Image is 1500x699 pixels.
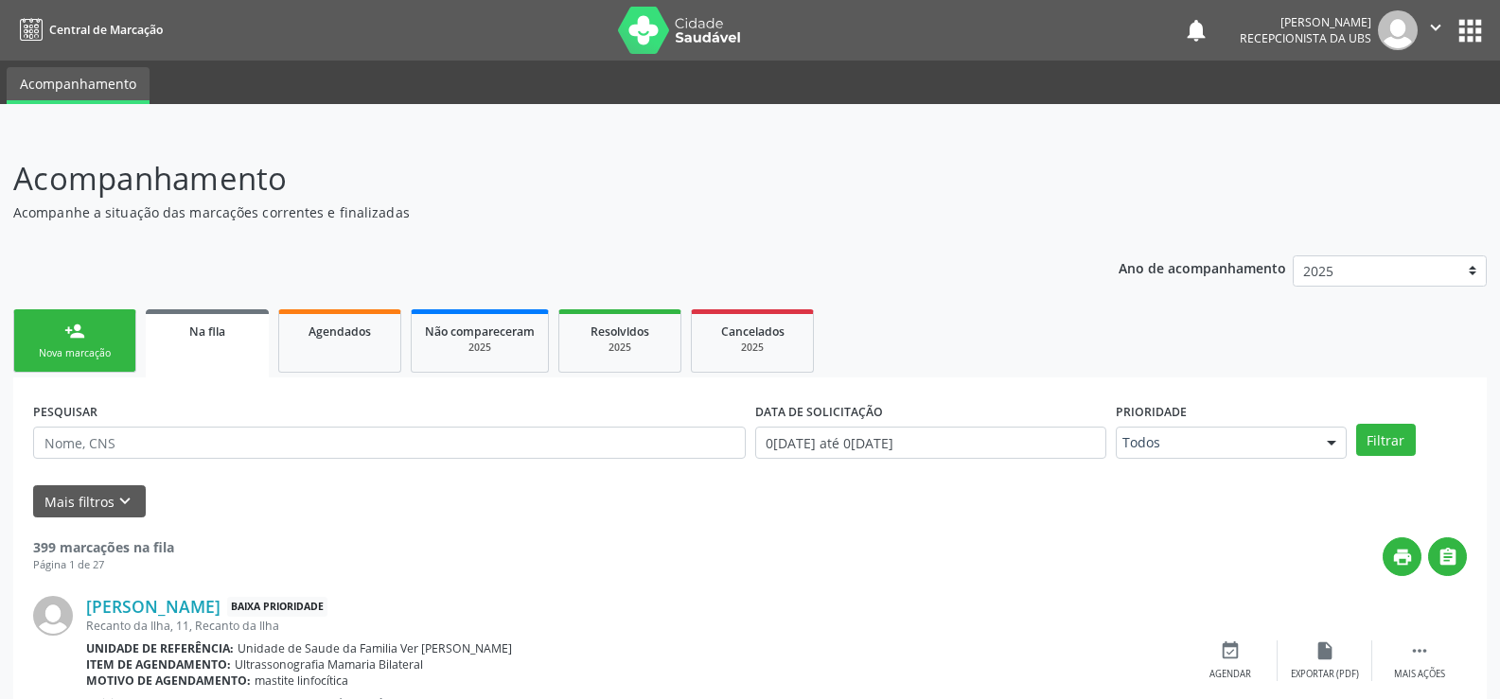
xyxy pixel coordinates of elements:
[1392,547,1413,568] i: print
[13,155,1045,202] p: Acompanhamento
[1315,640,1335,661] i: insert_drive_file
[1438,547,1458,568] i: 
[309,323,371,340] span: Agendados
[1425,17,1446,38] i: 
[755,427,1106,459] input: Selecione um intervalo
[33,596,73,636] img: img
[13,202,1045,222] p: Acompanhe a situação das marcações correntes e finalizadas
[86,656,231,673] b: Item de agendamento:
[1119,255,1286,279] p: Ano de acompanhamento
[86,618,1183,634] div: Recanto da Ilha, 11, Recanto da Ilha
[64,321,85,341] div: person_add
[1116,397,1187,427] label: Prioridade
[238,640,512,656] span: Unidade de Saude da Familia Ver [PERSON_NAME]
[27,346,122,360] div: Nova marcação
[86,596,221,617] a: [PERSON_NAME]
[33,427,746,459] input: Nome, CNS
[33,397,97,427] label: PESQUISAR
[1209,668,1251,681] div: Agendar
[255,673,348,689] span: mastite linfocítica
[1356,424,1416,456] button: Filtrar
[1454,14,1487,47] button: apps
[86,640,234,656] b: Unidade de referência:
[1428,537,1467,576] button: 
[1240,14,1371,30] div: [PERSON_NAME]
[115,491,135,512] i: keyboard_arrow_down
[33,557,174,573] div: Página 1 de 27
[705,341,800,355] div: 2025
[591,323,649,340] span: Resolvidos
[33,485,146,518] button: Mais filtroskeyboard_arrow_down
[755,397,883,427] label: DATA DE SOLICITAÇÃO
[425,341,535,355] div: 2025
[1378,10,1418,50] img: img
[1183,17,1209,44] button: notifications
[1240,30,1371,46] span: Recepcionista da UBS
[1418,10,1454,50] button: 
[1122,433,1308,452] span: Todos
[235,656,423,673] span: Ultrassonografia Mamaria Bilateral
[573,341,667,355] div: 2025
[227,597,327,617] span: Baixa Prioridade
[721,323,785,340] span: Cancelados
[1409,640,1430,661] i: 
[33,538,174,556] strong: 399 marcações na fila
[1291,668,1359,681] div: Exportar (PDF)
[189,323,225,340] span: Na fila
[1220,640,1241,661] i: event_available
[13,14,163,45] a: Central de Marcação
[49,22,163,38] span: Central de Marcação
[425,323,535,340] span: Não compareceram
[1394,668,1445,681] div: Mais ações
[7,67,150,104] a: Acompanhamento
[86,673,251,689] b: Motivo de agendamento:
[1383,537,1421,576] button: print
